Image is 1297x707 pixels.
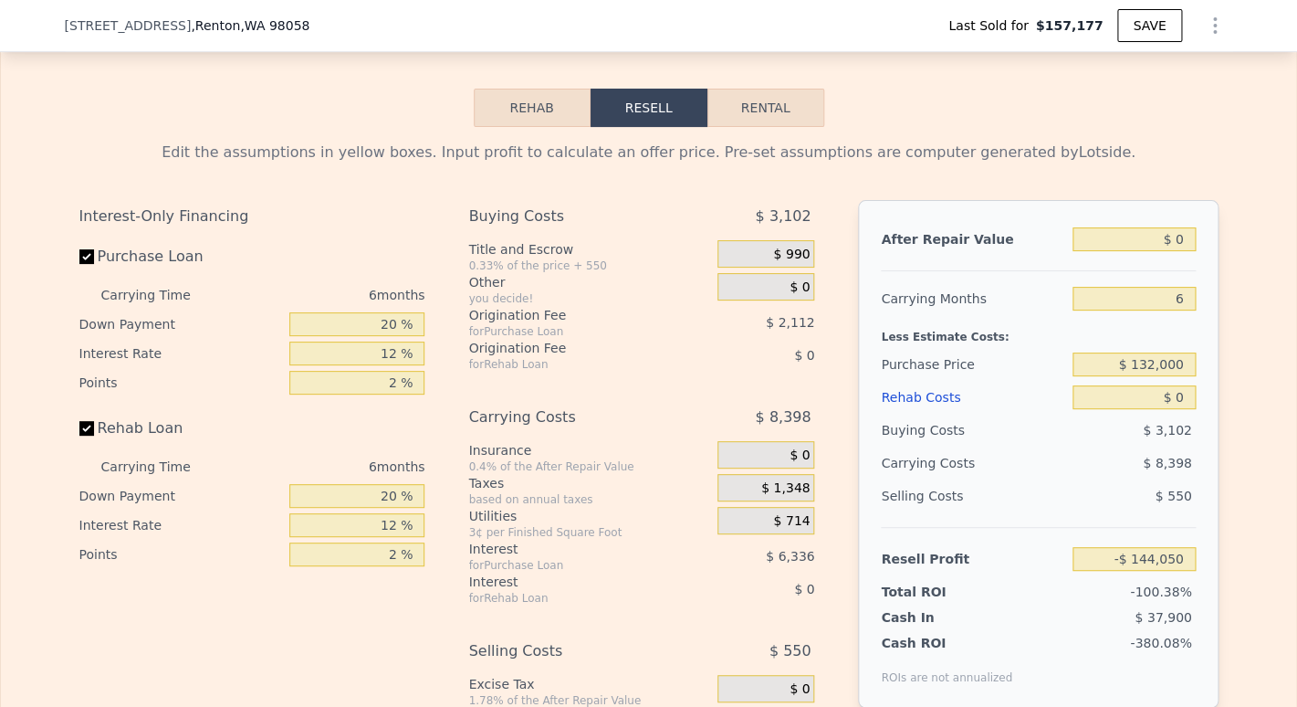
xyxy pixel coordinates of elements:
span: $ 8,398 [1143,456,1191,470]
label: Rehab Loan [79,412,283,445]
div: Interest [468,573,672,591]
div: Origination Fee [468,306,672,324]
div: Taxes [468,474,710,492]
div: After Repair Value [881,223,1065,256]
div: Title and Escrow [468,240,710,259]
span: $ 0 [790,681,810,698]
span: , Renton [191,16,309,35]
span: $ 550 [769,635,811,668]
div: Cash In [881,608,995,627]
span: $ 3,102 [755,200,811,233]
div: Buying Costs [468,200,672,233]
div: Edit the assumptions in yellow boxes. Input profit to calculate an offer price. Pre-set assumptio... [79,142,1219,164]
div: Rehab Costs [881,381,1065,414]
div: based on annual taxes [468,492,710,507]
span: $ 8,398 [755,401,811,434]
div: Interest-Only Financing [79,200,425,233]
button: Resell [591,89,707,127]
div: Cash ROI [881,634,1012,652]
label: Purchase Loan [79,240,283,273]
div: Selling Costs [468,635,672,668]
div: for Rehab Loan [468,591,672,606]
span: $ 990 [773,247,810,263]
div: Interest Rate [79,511,283,540]
div: Carrying Months [881,282,1065,315]
div: 0.4% of the After Repair Value [468,459,710,474]
div: Down Payment [79,310,283,339]
div: Buying Costs [881,414,1065,447]
div: Excise Tax [468,675,710,693]
button: Show Options [1197,7,1233,44]
button: Rehab [474,89,591,127]
span: $ 1,348 [761,480,810,497]
span: $ 0 [790,448,810,464]
div: for Rehab Loan [468,357,672,372]
span: $157,177 [1036,16,1103,35]
input: Purchase Loan [79,249,94,264]
span: Last Sold for [948,16,1036,35]
div: Total ROI [881,583,995,601]
span: -100.38% [1130,585,1191,599]
div: Carrying Time [101,452,220,481]
div: ROIs are not annualized [881,652,1012,685]
span: $ 37,900 [1135,610,1191,625]
input: Rehab Loan [79,421,94,436]
span: $ 0 [794,582,814,596]
div: 6 months [227,452,425,481]
div: Other [468,273,710,291]
div: Points [79,540,283,569]
div: Utilities [468,507,710,525]
div: Purchase Price [881,348,1065,381]
div: Selling Costs [881,480,1065,512]
div: 6 months [227,280,425,310]
span: , WA 98058 [240,18,309,33]
span: $ 0 [794,348,814,363]
div: for Purchase Loan [468,324,672,339]
div: Interest Rate [79,339,283,368]
div: Points [79,368,283,397]
div: Less Estimate Costs: [881,315,1195,348]
div: Resell Profit [881,543,1065,575]
div: Carrying Time [101,280,220,310]
div: you decide! [468,291,710,306]
div: Down Payment [79,481,283,511]
span: $ 6,336 [766,549,814,564]
span: $ 0 [790,280,810,296]
button: Rental [707,89,824,127]
div: 3¢ per Finished Square Foot [468,525,710,540]
button: SAVE [1117,9,1181,42]
div: 0.33% of the price + 550 [468,259,710,273]
div: Carrying Costs [468,401,672,434]
span: $ 714 [773,513,810,530]
span: -380.08% [1130,636,1191,650]
div: Interest [468,540,672,558]
span: $ 550 [1155,489,1191,503]
span: $ 3,102 [1143,423,1191,438]
div: Origination Fee [468,339,672,357]
div: Carrying Costs [881,447,995,480]
span: $ 2,112 [766,315,814,330]
div: Insurance [468,441,710,459]
div: for Purchase Loan [468,558,672,573]
span: [STREET_ADDRESS] [65,16,192,35]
